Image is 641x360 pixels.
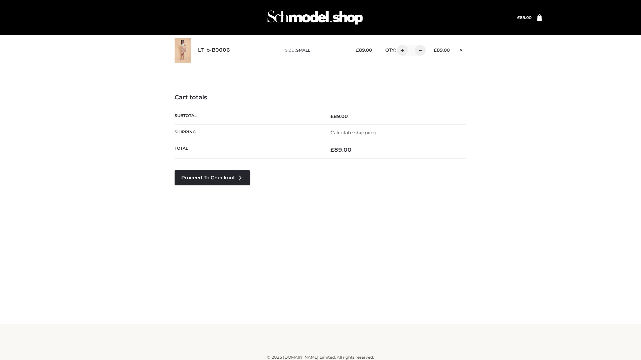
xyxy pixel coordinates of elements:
th: Total [175,141,320,159]
a: Proceed to Checkout [175,170,250,185]
a: £89.00 [517,15,531,20]
span: £ [517,15,520,20]
span: SMALL [296,48,310,53]
bdi: 89.00 [331,113,348,119]
span: £ [434,47,437,53]
th: Subtotal [175,108,320,124]
a: LT_b-B0006 [198,47,230,53]
a: Calculate shipping [331,130,376,136]
bdi: 89.00 [331,146,352,153]
bdi: 89.00 [434,47,450,53]
th: Shipping [175,124,320,141]
bdi: 89.00 [356,47,372,53]
div: QTY: [379,45,423,56]
span: £ [331,113,334,119]
p: size : [285,47,346,53]
img: Schmodel Admin 964 [265,4,365,31]
span: £ [356,47,359,53]
a: Remove this item [456,45,466,54]
span: £ [331,146,334,153]
h4: Cart totals [175,94,466,101]
bdi: 89.00 [517,15,531,20]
